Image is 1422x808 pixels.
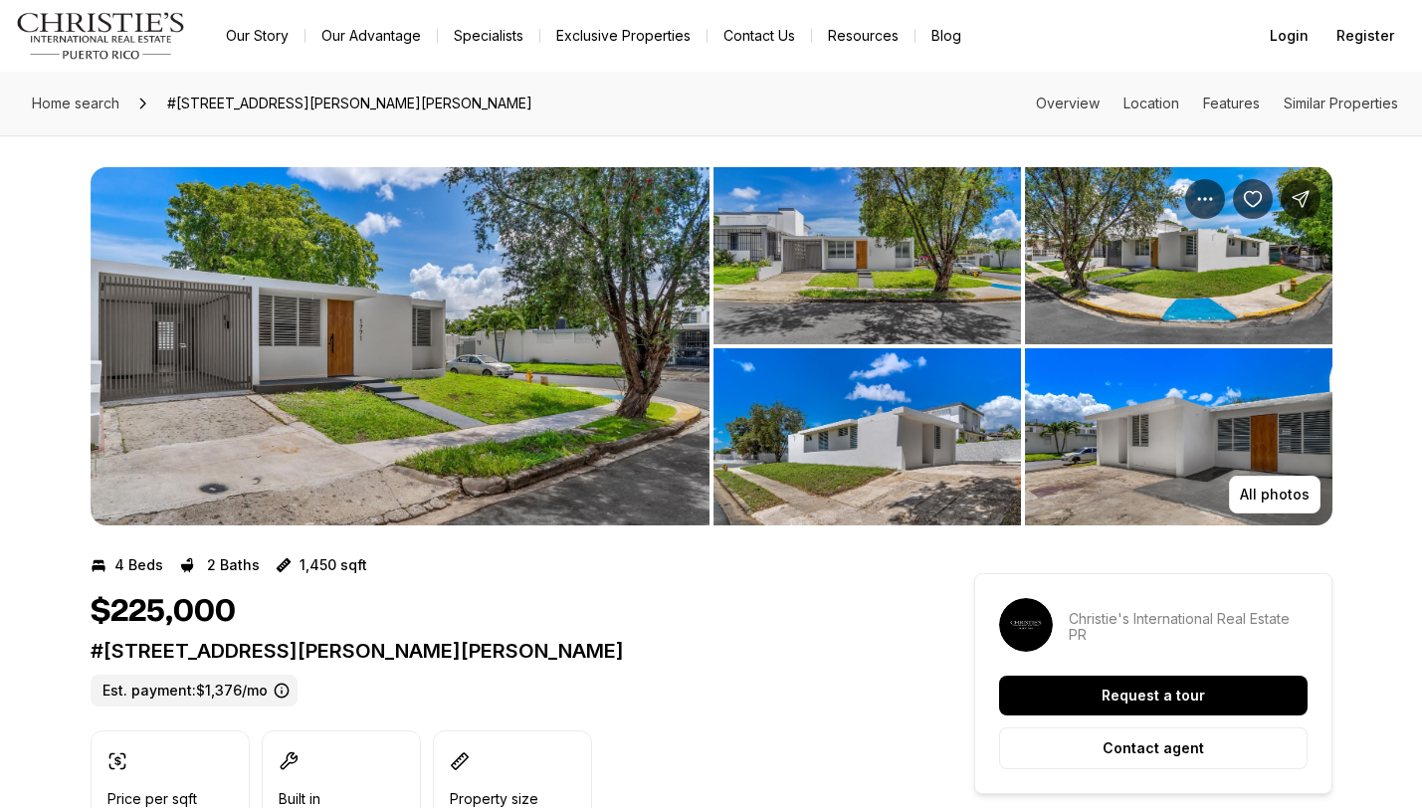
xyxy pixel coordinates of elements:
[91,167,710,525] li: 1 of 9
[1103,740,1204,756] p: Contact agent
[16,12,186,60] img: logo
[91,639,903,663] p: #[STREET_ADDRESS][PERSON_NAME][PERSON_NAME]
[1229,476,1320,513] button: All photos
[1258,16,1320,56] button: Login
[1324,16,1406,56] button: Register
[1203,95,1260,111] a: Skip to: Features
[438,22,539,50] a: Specialists
[91,675,298,707] label: Est. payment: $1,376/mo
[279,791,320,807] p: Built in
[1102,688,1205,704] p: Request a tour
[305,22,437,50] a: Our Advantage
[915,22,977,50] a: Blog
[114,557,163,573] p: 4 Beds
[32,95,119,111] span: Home search
[210,22,305,50] a: Our Story
[207,557,260,573] p: 2 Baths
[1123,95,1179,111] a: Skip to: Location
[450,791,538,807] p: Property size
[708,22,811,50] button: Contact Us
[91,167,1332,525] div: Listing Photos
[300,557,367,573] p: 1,450 sqft
[1069,611,1308,643] p: Christie's International Real Estate PR
[91,167,710,525] button: View image gallery
[713,167,1332,525] li: 2 of 9
[1025,348,1332,525] button: View image gallery
[713,348,1021,525] button: View image gallery
[540,22,707,50] a: Exclusive Properties
[1185,179,1225,219] button: Property options
[1233,179,1273,219] button: Save Property: #1771 CALLE LEO
[107,791,197,807] p: Price per sqft
[1336,28,1394,44] span: Register
[1281,179,1320,219] button: Share Property: #1771 CALLE LEO
[713,167,1021,344] button: View image gallery
[1025,167,1332,344] button: View image gallery
[1284,95,1398,111] a: Skip to: Similar Properties
[159,88,540,119] span: #[STREET_ADDRESS][PERSON_NAME][PERSON_NAME]
[812,22,914,50] a: Resources
[999,676,1308,715] button: Request a tour
[1270,28,1309,44] span: Login
[999,727,1308,769] button: Contact agent
[24,88,127,119] a: Home search
[1036,96,1398,111] nav: Page section menu
[1036,95,1100,111] a: Skip to: Overview
[91,593,236,631] h1: $225,000
[1240,487,1310,503] p: All photos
